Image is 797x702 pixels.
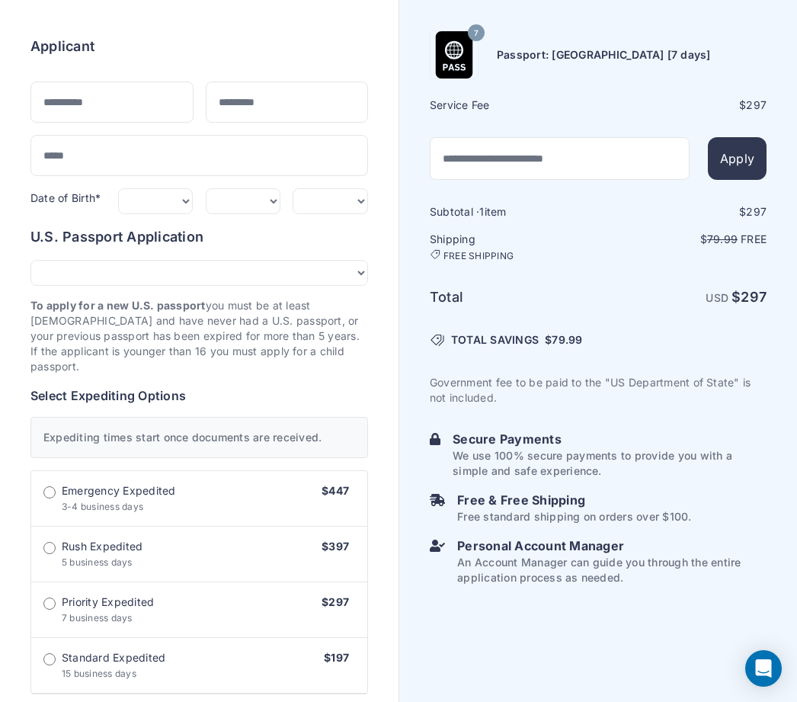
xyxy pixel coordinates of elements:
[497,47,711,63] h6: Passport: [GEOGRAPHIC_DATA] [7 days]
[600,98,767,113] div: $
[708,137,767,180] button: Apply
[62,668,136,679] span: 15 business days
[30,191,101,204] label: Date of Birth*
[430,204,597,220] h6: Subtotal · item
[741,289,767,305] span: 297
[451,332,539,348] span: TOTAL SAVINGS
[443,250,514,262] span: FREE SHIPPING
[474,23,479,43] span: 7
[745,650,782,687] div: Open Intercom Messenger
[457,509,691,524] p: Free standard shipping on orders over $100.
[62,501,143,512] span: 3-4 business days
[453,430,767,448] h6: Secure Payments
[457,491,691,509] h6: Free & Free Shipping
[431,31,478,79] img: Product Name
[322,540,349,553] span: $397
[62,595,154,610] span: Priority Expedited
[30,417,368,458] div: Expediting times start once documents are received.
[30,36,94,57] h6: Applicant
[600,232,767,247] p: $
[741,232,767,245] span: Free
[324,651,349,664] span: $197
[30,299,206,312] strong: To apply for a new U.S. passport
[706,291,728,304] span: USD
[30,298,368,374] p: you must be at least [DEMOGRAPHIC_DATA] and have never had a U.S. passport, or your previous pass...
[707,232,738,245] span: 79.99
[30,226,368,248] h6: U.S. Passport Application
[322,595,349,608] span: $297
[62,539,142,554] span: Rush Expedited
[457,537,767,555] h6: Personal Account Manager
[62,650,165,665] span: Standard Expedited
[430,98,597,113] h6: Service Fee
[62,556,133,568] span: 5 business days
[746,98,767,111] span: 297
[453,448,767,479] p: We use 100% secure payments to provide you with a simple and safe experience.
[746,205,767,218] span: 297
[62,612,133,623] span: 7 business days
[457,555,767,585] p: An Account Manager can guide you through the entire application process as needed.
[62,483,176,498] span: Emergency Expedited
[430,232,597,262] h6: Shipping
[430,287,597,308] h6: Total
[600,204,767,220] div: $
[30,386,368,405] h6: Select Expediting Options
[731,289,767,305] strong: $
[430,375,767,405] p: Government fee to be paid to the "US Department of State" is not included.
[545,332,582,348] span: $
[552,333,582,346] span: 79.99
[479,205,484,218] span: 1
[322,484,349,497] span: $447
